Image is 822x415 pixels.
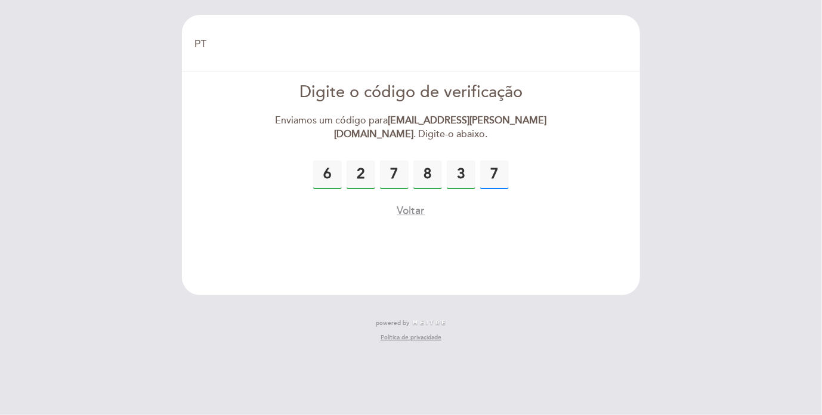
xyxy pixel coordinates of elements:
[313,160,342,189] input: 0
[347,160,375,189] input: 0
[334,114,546,140] strong: [EMAIL_ADDRESS][PERSON_NAME][DOMAIN_NAME]
[274,114,548,141] div: Enviamos um código para . Digite-o abaixo.
[447,160,475,189] input: 0
[274,81,548,104] div: Digite o código de verificação
[413,160,442,189] input: 0
[381,333,441,342] a: Política de privacidade
[376,319,409,327] span: powered by
[397,203,425,218] button: Voltar
[380,160,409,189] input: 0
[376,319,446,327] a: powered by
[412,320,446,326] img: MEITRE
[480,160,509,189] input: 0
